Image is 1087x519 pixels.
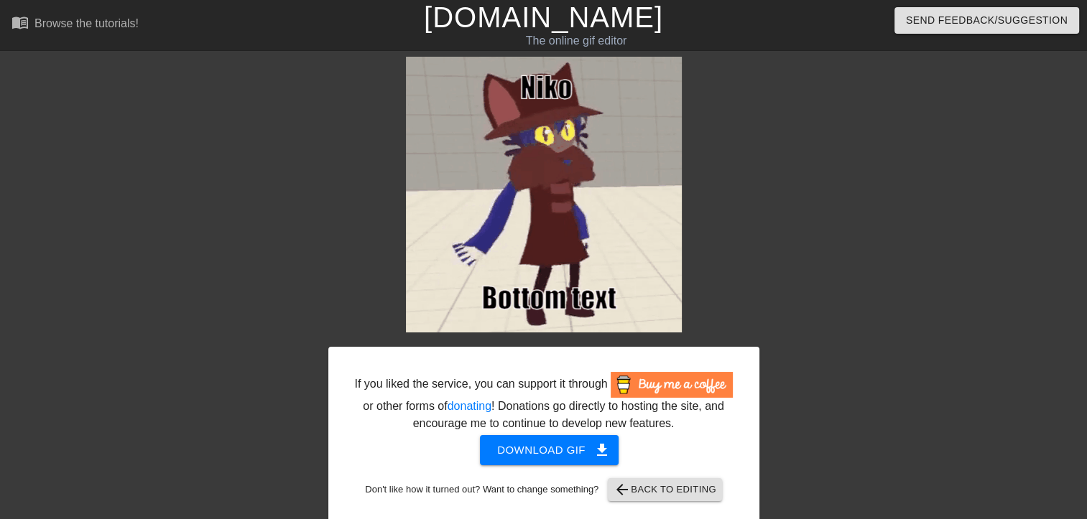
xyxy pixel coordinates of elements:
span: Download gif [497,441,601,459]
div: Don't like how it turned out? Want to change something? [351,478,737,501]
span: arrow_back [614,481,631,498]
button: Back to Editing [608,478,722,501]
a: [DOMAIN_NAME] [424,1,663,33]
span: Back to Editing [614,481,716,498]
span: Send Feedback/Suggestion [906,11,1068,29]
span: menu_book [11,14,29,31]
div: The online gif editor [369,32,782,50]
a: Browse the tutorials! [11,14,139,36]
div: Browse the tutorials! [34,17,139,29]
a: Download gif [468,443,619,455]
button: Send Feedback/Suggestion [894,7,1079,34]
button: Download gif [480,435,619,465]
div: If you liked the service, you can support it through or other forms of ! Donations go directly to... [353,372,734,432]
a: donating [448,400,491,412]
span: get_app [593,441,611,459]
img: Buy Me A Coffee [611,372,733,398]
img: fnWfXJE1.gif [406,57,682,332]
